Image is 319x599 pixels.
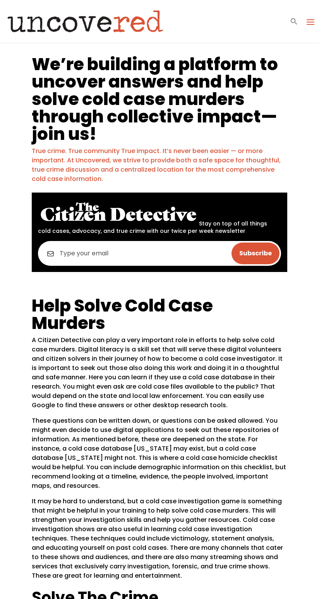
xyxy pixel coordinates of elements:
[38,241,281,266] input: Type your email
[32,55,287,146] h1: We’re building a platform to uncover answers and help solve cold case murders through collective ...
[32,146,281,183] a: True crime. True community True impact. It’s never been easier — or more important. At Uncovered,...
[32,497,287,587] p: It may be hard to understand, but a cold case investigation game is something that might be helpf...
[232,243,280,264] input: Subscribe
[32,122,89,146] a: join us
[32,336,287,416] p: A Citizen Detective can play a very important role in efforts to help solve cold case murders. Di...
[32,297,287,336] h1: Help Solve Cold Case Murders
[38,199,281,235] div: Stay on top of all things cold cases, advocacy, and true crime with our twice per week newsletter
[32,416,287,497] p: These questions can be written down, or questions can be asked allowed. You might even decide to ...
[38,199,199,225] img: The Citizen Detective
